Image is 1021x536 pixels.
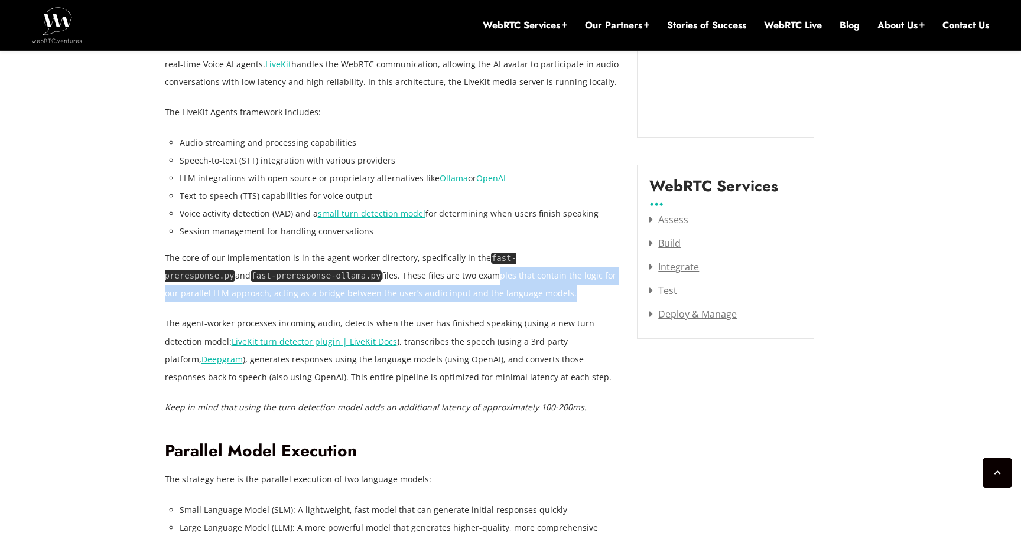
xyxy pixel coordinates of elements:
a: Deepgram [201,354,243,365]
li: Audio streaming and processing capabilities [180,134,620,152]
a: WebRTC Services [483,19,567,32]
a: LiveKit [265,58,291,70]
li: Small Language Model (SLM): A lightweight, fast model that can generate initial responses quickly [180,501,620,519]
a: Deploy & Manage [649,308,737,321]
li: LLM integrations with open source or proprietary alternatives like or [180,169,620,187]
a: WebRTC Live [764,19,822,32]
em: Keep in mind that using the turn detection model adds an additional latency of approximately 100-... [165,401,587,413]
a: small turn detection model [318,208,425,219]
a: Ollama [440,172,468,184]
li: Voice activity detection (VAD) and a for determining when users finish speaking [180,205,620,223]
a: Integrate [649,260,699,273]
label: WebRTC Services [649,177,778,204]
a: OpenAI [476,172,506,184]
p: The agent-worker processes incoming audio, detects when the user has finished speaking (using a n... [165,315,620,385]
p: The strategy here is the parallel execution of two language models: [165,470,620,488]
p: This implementation is built on the framework which provides a powerful foundation for building r... [165,38,620,91]
li: Speech-to-text (STT) integration with various providers [180,152,620,169]
img: WebRTC.ventures [32,7,82,43]
a: Our Partners [585,19,649,32]
a: Assess [649,213,688,226]
li: Session management for handling conversations [180,223,620,240]
a: Blog [840,19,860,32]
a: Test [649,284,677,297]
li: Text-to-speech (TTS) capabilities for voice output [180,187,620,205]
p: The LiveKit Agents framework includes: [165,103,620,121]
p: The core of our implementation is in the agent-worker directory, specifically in the and files. T... [165,249,620,302]
a: About Us [877,19,925,32]
code: fast-preresponse.py [165,253,517,282]
a: Stories of Success [667,19,746,32]
h2: Parallel Model Execution [165,441,620,462]
code: fast-preresponse-ollama.py [251,270,382,282]
a: LiveKit turn detector plugin | LiveKit Docs [232,336,397,347]
a: Build [649,237,681,250]
a: Contact Us [942,19,989,32]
